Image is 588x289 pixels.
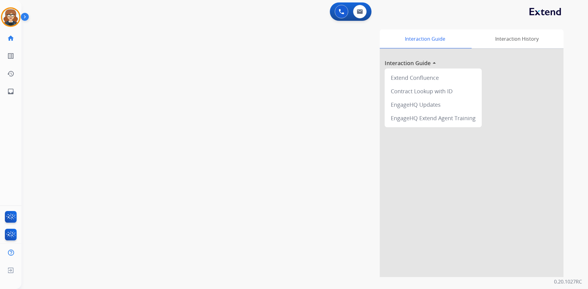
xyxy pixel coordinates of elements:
p: 0.20.1027RC [554,278,582,285]
mat-icon: history [7,70,14,77]
img: avatar [2,9,19,26]
div: EngageHQ Extend Agent Training [387,111,479,125]
mat-icon: home [7,35,14,42]
div: Contract Lookup with ID [387,84,479,98]
div: EngageHQ Updates [387,98,479,111]
div: Extend Confluence [387,71,479,84]
mat-icon: list_alt [7,52,14,60]
div: Interaction Guide [380,29,470,48]
mat-icon: inbox [7,88,14,95]
div: Interaction History [470,29,563,48]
